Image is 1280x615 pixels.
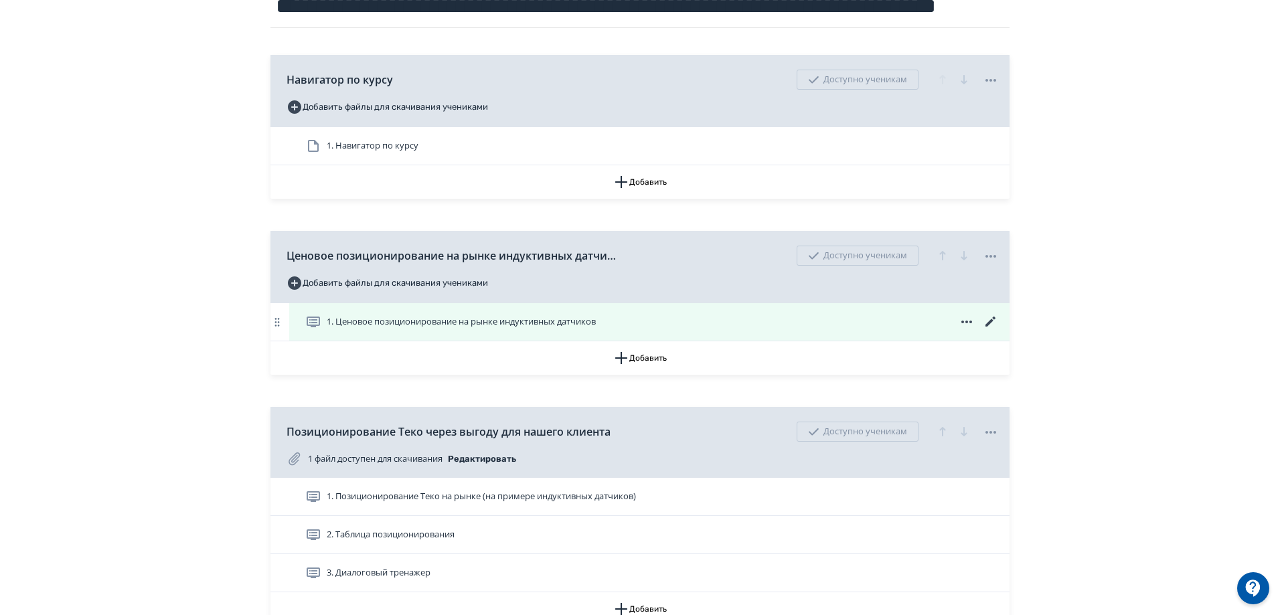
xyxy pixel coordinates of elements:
[327,566,430,580] span: 3. Диалоговый тренажер
[270,478,1010,516] div: 1. Позиционирование Теко на рынке (на примере индуктивных датчиков)
[797,422,918,442] div: Доступно ученикам
[270,303,1010,341] div: 1. Ценовое позиционирование на рынке индуктивных датчиков
[287,272,488,294] button: Добавить файлы для скачивания учениками
[327,528,455,541] span: 2. Таблица позиционирования
[270,554,1010,592] div: 3. Диалоговый тренажер
[797,246,918,266] div: Доступно ученикам
[270,341,1010,375] button: Добавить
[270,516,1010,554] div: 2. Таблица позиционирования
[287,72,393,88] span: Навигатор по курсу
[287,96,488,118] button: Добавить файлы для скачивания учениками
[270,127,1010,165] div: 1. Навигатор по курсу
[327,490,636,503] span: 1. Позиционирование Теко на рынке (на примере индуктивных датчиков)
[308,452,443,466] span: 1 файл доступен для скачивания
[270,165,1010,199] button: Добавить
[287,248,621,264] span: Ценовое позиционирование на рынке индуктивных датчиков
[448,448,516,470] button: Редактировать
[327,139,418,153] span: 1. Навигатор по курсу
[327,315,596,329] span: 1. Ценовое позиционирование на рынке индуктивных датчиков
[797,70,918,90] div: Доступно ученикам
[287,424,611,440] span: Позиционирование Теко через выгоду для нашего клиента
